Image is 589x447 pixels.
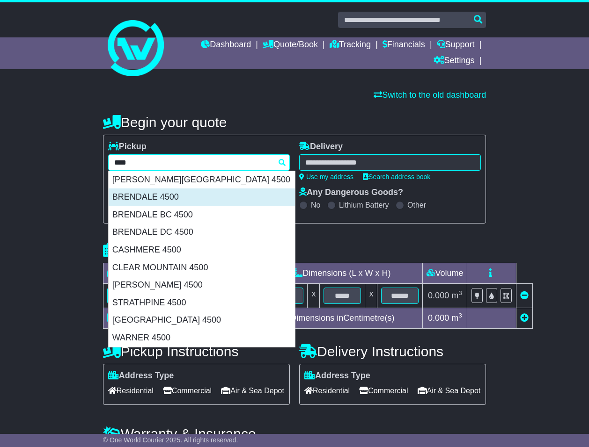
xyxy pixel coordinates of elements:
[330,37,371,53] a: Tracking
[458,312,462,319] sup: 3
[108,383,154,398] span: Residential
[109,223,295,241] div: BRENDALE DC 4500
[299,187,403,198] label: Any Dangerous Goods?
[304,371,370,381] label: Address Type
[383,37,425,53] a: Financials
[103,115,486,130] h4: Begin your quote
[304,383,350,398] span: Residential
[109,188,295,206] div: BRENDALE 4500
[221,383,284,398] span: Air & Sea Depot
[201,37,251,53] a: Dashboard
[103,426,486,441] h4: Warranty & Insurance
[451,291,462,300] span: m
[311,201,320,209] label: No
[163,383,212,398] span: Commercial
[428,313,449,323] span: 0.000
[299,142,343,152] label: Delivery
[109,329,295,347] div: WARNER 4500
[437,37,475,53] a: Support
[109,276,295,294] div: [PERSON_NAME] 4500
[434,53,475,69] a: Settings
[109,206,295,224] div: BRENDALE BC 4500
[520,291,529,300] a: Remove this item
[108,142,147,152] label: Pickup
[109,171,295,189] div: [PERSON_NAME][GEOGRAPHIC_DATA] 4500
[374,90,486,100] a: Switch to the old dashboard
[423,263,467,284] td: Volume
[262,308,423,329] td: Dimensions in Centimetre(s)
[109,259,295,277] div: CLEAR MOUNTAIN 4500
[108,371,174,381] label: Address Type
[451,313,462,323] span: m
[103,263,181,284] td: Type
[109,294,295,312] div: STRATHPINE 4500
[339,201,389,209] label: Lithium Battery
[299,344,486,359] h4: Delivery Instructions
[103,436,238,444] span: © One World Courier 2025. All rights reserved.
[263,37,318,53] a: Quote/Book
[308,284,320,308] td: x
[108,154,290,171] typeahead: Please provide city
[458,289,462,296] sup: 3
[109,311,295,329] div: [GEOGRAPHIC_DATA] 4500
[103,243,221,258] h4: Package details |
[428,291,449,300] span: 0.000
[365,284,377,308] td: x
[418,383,481,398] span: Air & Sea Depot
[359,383,408,398] span: Commercial
[407,201,426,209] label: Other
[299,173,353,180] a: Use my address
[103,344,290,359] h4: Pickup Instructions
[363,173,430,180] a: Search address book
[109,241,295,259] div: CASHMERE 4500
[520,313,529,323] a: Add new item
[262,263,423,284] td: Dimensions (L x W x H)
[103,308,181,329] td: Total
